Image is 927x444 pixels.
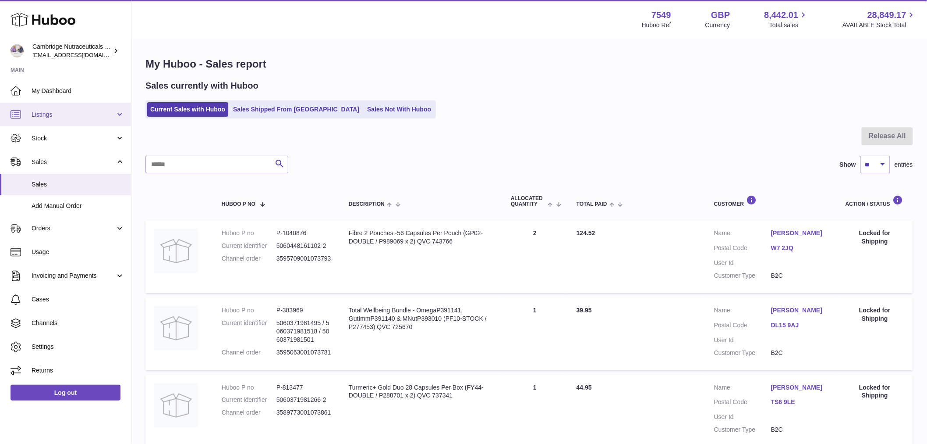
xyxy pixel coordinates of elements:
[764,9,809,29] a: 8,442.01 Total sales
[714,336,771,344] dt: User Id
[771,306,828,315] a: [PERSON_NAME]
[714,383,771,394] dt: Name
[276,383,331,392] dd: P-813477
[846,195,904,207] div: Action / Status
[222,242,276,250] dt: Current identifier
[714,195,828,207] div: Customer
[714,398,771,408] dt: Postal Code
[771,349,828,357] dd: B2C
[714,259,771,267] dt: User Id
[32,295,124,304] span: Cases
[577,201,607,207] span: Total paid
[222,254,276,263] dt: Channel order
[714,321,771,332] dt: Postal Code
[502,220,568,293] td: 2
[32,43,111,59] div: Cambridge Nutraceuticals Ltd
[276,306,331,315] dd: P-383969
[895,161,913,169] span: entries
[32,202,124,210] span: Add Manual Order
[154,229,198,273] img: no-photo.jpg
[222,229,276,237] dt: Huboo P no
[230,102,362,117] a: Sales Shipped From [GEOGRAPHIC_DATA]
[842,21,916,29] span: AVAILABLE Stock Total
[577,384,592,391] span: 44.95
[714,426,771,434] dt: Customer Type
[846,306,904,323] div: Locked for Shipping
[222,383,276,392] dt: Huboo P no
[32,248,124,256] span: Usage
[771,426,828,434] dd: B2C
[771,398,828,406] a: TS6 9LE
[771,229,828,237] a: [PERSON_NAME]
[840,161,856,169] label: Show
[577,307,592,314] span: 39.95
[222,396,276,404] dt: Current identifier
[32,224,115,233] span: Orders
[32,158,115,166] span: Sales
[32,180,124,189] span: Sales
[771,272,828,280] dd: B2C
[714,244,771,254] dt: Postal Code
[714,349,771,357] dt: Customer Type
[511,196,545,207] span: ALLOCATED Quantity
[651,9,671,21] strong: 7549
[714,306,771,317] dt: Name
[32,343,124,351] span: Settings
[714,272,771,280] dt: Customer Type
[276,254,331,263] dd: 3595709001073793
[714,229,771,240] dt: Name
[154,306,198,350] img: no-photo.jpg
[32,111,115,119] span: Listings
[349,383,493,400] div: Turmeric+ Gold Duo 28 Capsules Per Box (FY44-DOUBLE / P288701 x 2) QVC 737341
[846,383,904,400] div: Locked for Shipping
[842,9,916,29] a: 28,849.17 AVAILABLE Stock Total
[276,408,331,417] dd: 3589773001073861
[11,44,24,57] img: qvc@camnutra.com
[577,229,595,236] span: 124.52
[32,272,115,280] span: Invoicing and Payments
[222,319,276,344] dt: Current identifier
[705,21,730,29] div: Currency
[222,201,255,207] span: Huboo P no
[349,306,493,331] div: Total Wellbeing Bundle - OmegaP391141, GutImmP391140 & MNutP393010 (PF10-STOCK / P277453) QVC 725670
[32,51,129,58] span: [EMAIL_ADDRESS][DOMAIN_NAME]
[147,102,228,117] a: Current Sales with Huboo
[769,21,808,29] span: Total sales
[32,134,115,143] span: Stock
[771,383,828,392] a: [PERSON_NAME]
[364,102,434,117] a: Sales Not With Huboo
[32,366,124,375] span: Returns
[276,229,331,237] dd: P-1040876
[711,9,730,21] strong: GBP
[502,297,568,370] td: 1
[846,229,904,246] div: Locked for Shipping
[222,408,276,417] dt: Channel order
[867,9,906,21] span: 28,849.17
[771,244,828,252] a: W7 2JQ
[764,9,799,21] span: 8,442.01
[276,396,331,404] dd: 5060371981266-2
[349,201,385,207] span: Description
[145,57,913,71] h1: My Huboo - Sales report
[32,87,124,95] span: My Dashboard
[714,413,771,421] dt: User Id
[222,348,276,357] dt: Channel order
[349,229,493,246] div: Fibre 2 Pouches -56 Capsules Per Pouch (GP02-DOUBLE / P989069 x 2) QVC 743766
[642,21,671,29] div: Huboo Ref
[276,348,331,357] dd: 3595063001073781
[276,242,331,250] dd: 5060448161102-2
[222,306,276,315] dt: Huboo P no
[154,383,198,427] img: no-photo.jpg
[32,319,124,327] span: Channels
[276,319,331,344] dd: 5060371981495 / 5060371981518 / 5060371981501
[145,80,258,92] h2: Sales currently with Huboo
[771,321,828,329] a: DL15 9AJ
[11,385,120,401] a: Log out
